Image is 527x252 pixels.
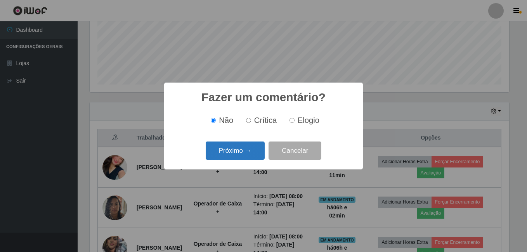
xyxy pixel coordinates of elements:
h2: Fazer um comentário? [201,90,326,104]
span: Elogio [298,116,319,124]
input: Elogio [290,118,295,123]
input: Não [211,118,216,123]
span: Não [219,116,233,124]
button: Próximo → [206,142,265,160]
input: Crítica [246,118,251,123]
button: Cancelar [269,142,321,160]
span: Crítica [254,116,277,124]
